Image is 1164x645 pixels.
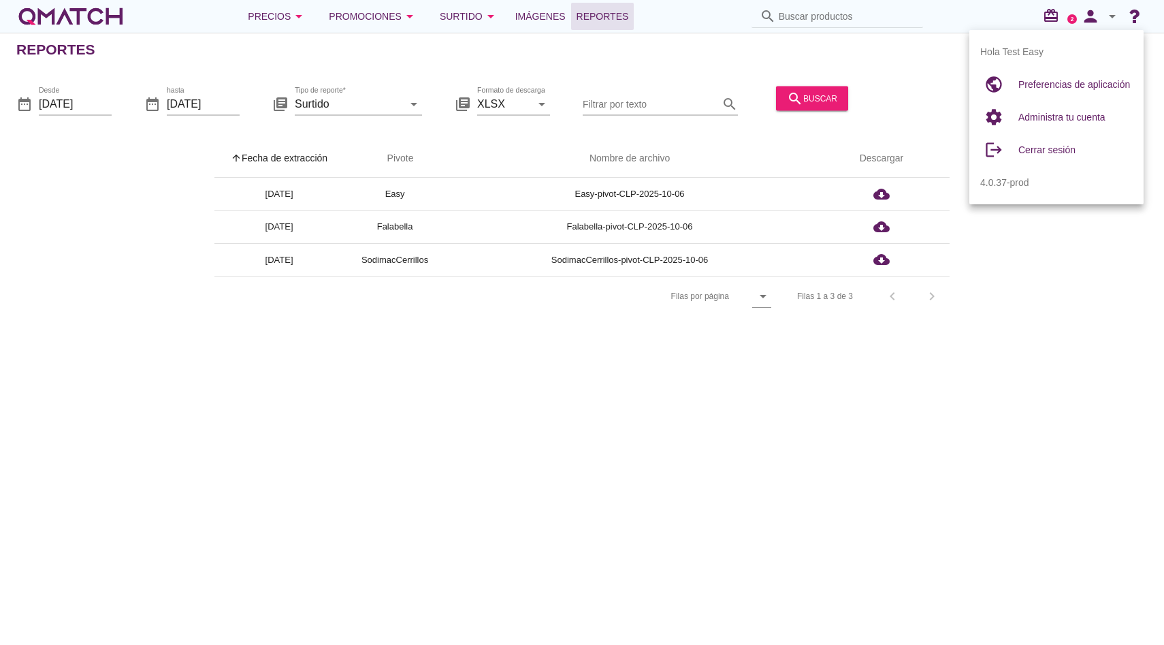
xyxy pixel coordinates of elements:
i: search [722,95,738,112]
th: Pivote: Not sorted. Activate to sort ascending. [344,140,446,178]
i: public [980,71,1007,98]
th: Fecha de extracción: Sorted ascending. Activate to sort descending. [214,140,344,178]
input: Tipo de reporte* [295,93,403,114]
input: Filtrar por texto [583,93,719,114]
i: search [760,8,776,25]
input: Formato de descarga [477,93,531,114]
input: Desde [39,93,112,114]
i: cloud_download [873,186,890,202]
span: Hola Test Easy [980,45,1044,59]
i: library_books [455,95,471,112]
td: [DATE] [214,178,344,210]
th: Descargar: Not sorted. [813,140,950,178]
a: Reportes [571,3,634,30]
td: Easy [344,178,446,210]
input: hasta [167,93,240,114]
td: SodimacCerrillos-pivot-CLP-2025-10-06 [446,243,813,276]
div: Promociones [329,8,418,25]
i: date_range [16,95,33,112]
i: arrow_drop_down [291,8,307,25]
i: date_range [144,95,161,112]
span: Cerrar sesión [1018,144,1076,155]
i: settings [980,104,1007,131]
div: Precios [248,8,307,25]
span: Preferencias de aplicación [1018,79,1130,90]
i: arrow_drop_down [1104,8,1120,25]
div: buscar [787,90,837,106]
button: Surtido [429,3,510,30]
button: buscar [776,86,848,110]
i: library_books [272,95,289,112]
td: [DATE] [214,210,344,243]
div: Filas 1 a 3 de 3 [797,290,853,302]
i: cloud_download [873,251,890,268]
i: cloud_download [873,219,890,235]
button: Precios [237,3,318,30]
text: 2 [1071,16,1074,22]
i: arrow_upward [231,153,242,163]
div: Surtido [440,8,499,25]
i: arrow_drop_down [402,8,418,25]
i: logout [980,136,1007,163]
td: Falabella-pivot-CLP-2025-10-06 [446,210,813,243]
div: Filas por página [535,277,771,316]
i: redeem [1043,7,1065,24]
span: Administra tu cuenta [1018,112,1105,123]
i: person [1077,7,1104,26]
td: Easy-pivot-CLP-2025-10-06 [446,178,813,210]
i: arrow_drop_down [755,288,771,304]
button: Promociones [318,3,429,30]
a: 2 [1067,14,1077,24]
span: Reportes [577,8,629,25]
a: Imágenes [510,3,571,30]
i: arrow_drop_down [483,8,499,25]
input: Buscar productos [779,5,915,27]
i: arrow_drop_down [406,95,422,112]
h2: Reportes [16,39,95,61]
td: SodimacCerrillos [344,243,446,276]
th: Nombre de archivo: Not sorted. [446,140,813,178]
span: Imágenes [515,8,566,25]
i: search [787,90,803,106]
td: Falabella [344,210,446,243]
i: arrow_drop_down [534,95,550,112]
td: [DATE] [214,243,344,276]
a: white-qmatch-logo [16,3,125,30]
span: 4.0.37-prod [980,176,1029,190]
